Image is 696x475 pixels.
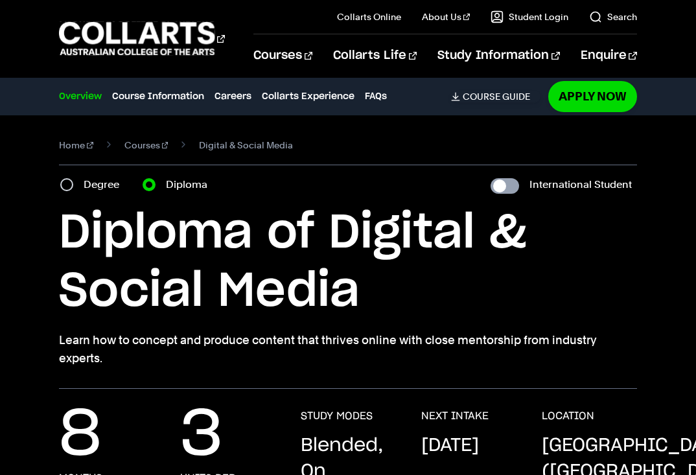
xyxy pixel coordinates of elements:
[215,89,251,104] a: Careers
[337,10,401,23] a: Collarts Online
[59,331,636,367] p: Learn how to concept and produce content that thrives online with close mentorship from industry ...
[59,410,101,461] p: 8
[59,89,102,104] a: Overview
[529,176,632,194] label: International Student
[333,34,417,77] a: Collarts Life
[365,89,387,104] a: FAQs
[491,10,568,23] a: Student Login
[451,91,540,102] a: Course Guide
[124,136,168,154] a: Courses
[253,34,312,77] a: Courses
[59,136,93,154] a: Home
[84,176,127,194] label: Degree
[166,176,215,194] label: Diploma
[589,10,637,23] a: Search
[548,81,637,111] a: Apply Now
[112,89,204,104] a: Course Information
[59,20,221,57] div: Go to homepage
[422,10,470,23] a: About Us
[421,410,489,423] h3: NEXT INTAKE
[180,410,223,461] p: 3
[59,204,636,321] h1: Diploma of Digital & Social Media
[581,34,637,77] a: Enquire
[421,433,479,459] p: [DATE]
[262,89,354,104] a: Collarts Experience
[199,136,293,154] span: Digital & Social Media
[437,34,559,77] a: Study Information
[301,410,373,423] h3: STUDY MODES
[542,410,594,423] h3: LOCATION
